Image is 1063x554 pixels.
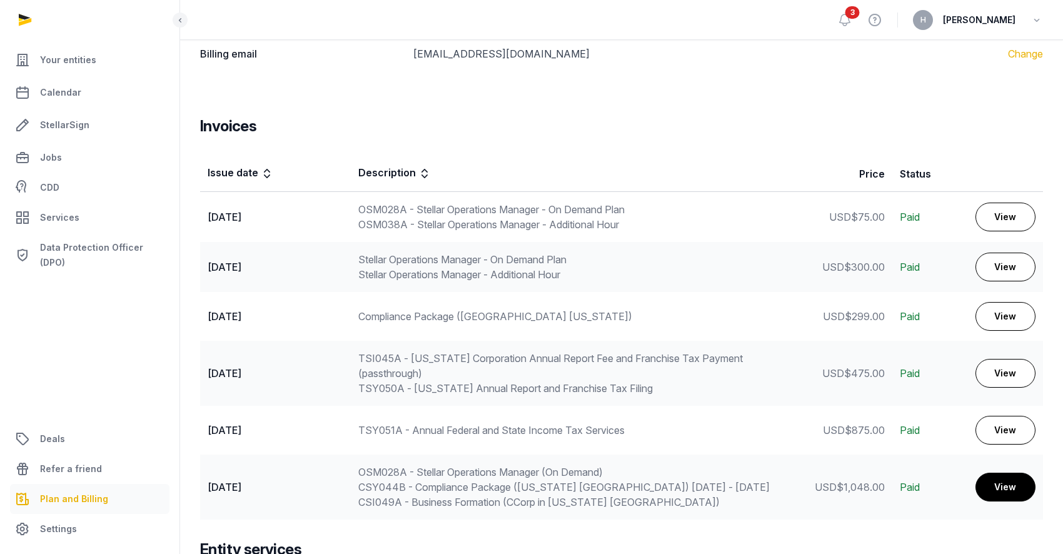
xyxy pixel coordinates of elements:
span: 3 [845,6,860,19]
div: OSM028A - Stellar Operations Manager - On Demand Plan OSM038A - Stellar Operations Manager - Addi... [358,202,795,232]
span: USD [823,424,845,436]
a: Refer a friend [10,454,169,484]
dt: Billing email [200,46,403,61]
span: [PERSON_NAME] [943,13,1015,28]
span: Refer a friend [40,461,102,476]
button: H [913,10,933,30]
a: Settings [10,514,169,544]
span: Paid [900,211,920,223]
a: View [975,359,1035,388]
dd: [EMAIL_ADDRESS][DOMAIN_NAME] [413,46,1043,61]
div: Stellar Operations Manager - On Demand Plan Stellar Operations Manager - Additional Hour [358,252,795,282]
span: Calendar [40,85,81,100]
th: Price [802,156,892,192]
span: Deals [40,431,65,446]
td: [DATE] [200,406,351,455]
span: $75.00 [851,211,885,223]
a: StellarSign [10,110,169,140]
a: View [975,302,1035,331]
div: TSY051A - Annual Federal and State Income Tax Services [358,423,795,438]
div: TSI045A - [US_STATE] Corporation Annual Report Fee and Franchise Tax Payment (passthrough) TSY050... [358,351,795,396]
iframe: Chat Widget [1000,494,1063,554]
a: CDD [10,175,169,200]
a: Calendar [10,78,169,108]
span: $475.00 [844,367,885,380]
td: [DATE] [200,242,351,292]
span: Jobs [40,150,62,165]
span: USD [822,367,844,380]
span: StellarSign [40,118,89,133]
a: Services [10,203,169,233]
div: OSM028A - Stellar Operations Manager (On Demand) CSY044B - Compliance Package ([US_STATE] [GEOGRA... [358,465,795,510]
span: Paid [900,310,920,323]
th: Status [892,156,967,192]
a: Jobs [10,143,169,173]
div: Issue date [208,165,273,183]
a: View [975,416,1035,445]
span: H [920,16,926,24]
span: USD [822,261,844,273]
a: Plan and Billing [10,484,169,514]
span: Data Protection Officer (DPO) [40,240,164,270]
span: Paid [900,481,920,493]
td: [DATE] [200,292,351,341]
span: USD [829,211,851,223]
div: Description [358,165,431,183]
span: USD [815,481,837,493]
td: [DATE] [200,341,351,406]
span: USD [823,310,845,323]
a: View [975,253,1035,281]
a: View [975,203,1035,231]
td: [DATE] [200,192,351,243]
span: CDD [40,180,59,195]
td: [DATE] [200,455,351,520]
span: Services [40,210,79,225]
span: $299.00 [845,310,885,323]
span: Paid [900,261,920,273]
div: Compliance Package ([GEOGRAPHIC_DATA] [US_STATE]) [358,309,795,324]
span: $300.00 [844,261,885,273]
span: Your entities [40,53,96,68]
span: Settings [40,521,77,536]
a: Change [1008,46,1043,61]
a: View [975,473,1035,501]
a: Deals [10,424,169,454]
a: Data Protection Officer (DPO) [10,235,169,275]
span: Paid [900,424,920,436]
a: Your entities [10,45,169,75]
span: Plan and Billing [40,491,108,506]
span: $1,048.00 [837,481,885,493]
h3: Invoices [200,116,256,136]
span: Paid [900,367,920,380]
span: $875.00 [845,424,885,436]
